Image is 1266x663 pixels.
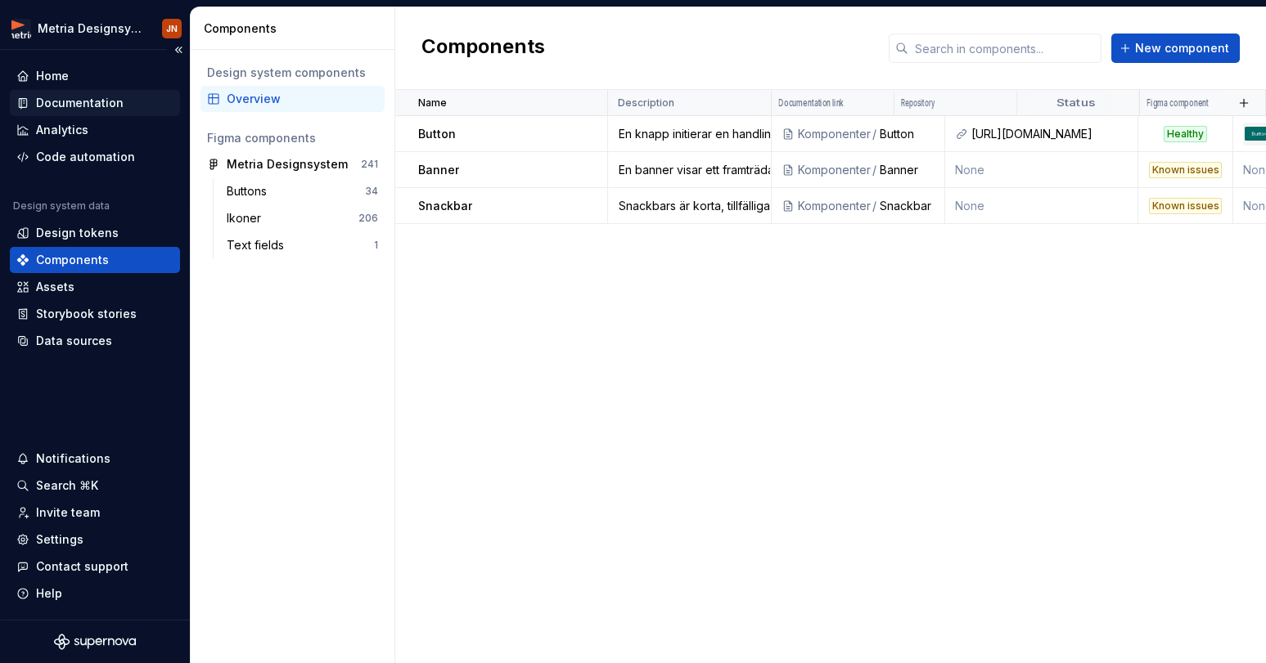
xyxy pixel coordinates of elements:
[10,117,180,143] a: Analytics
[871,126,880,142] div: /
[227,91,378,107] div: Overview
[207,130,378,146] div: Figma components
[10,220,180,246] a: Design tokens
[1164,126,1207,142] div: Healthy
[880,198,935,214] div: Snackbar
[200,86,385,112] a: Overview
[11,19,31,38] img: fcc7d103-c4a6-47df-856c-21dae8b51a16.png
[1135,40,1229,56] span: New component
[200,151,385,177] a: Metria Designsystem241
[618,96,674,110] p: Description
[798,126,871,142] div: Komponenter
[971,126,1128,142] div: [URL][DOMAIN_NAME]
[418,96,447,110] p: Name
[10,274,180,300] a: Assets
[36,504,100,521] div: Invite team
[36,558,128,575] div: Contact support
[10,499,180,526] a: Invite team
[10,301,180,327] a: Storybook stories
[220,205,385,231] a: Ikoner206
[945,188,1138,224] td: None
[36,333,112,349] div: Data sources
[227,210,268,226] div: Ikoner
[10,247,180,273] a: Components
[36,306,137,322] div: Storybook stories
[418,162,459,178] p: Banner
[798,198,871,214] div: Komponenter
[1149,198,1222,214] div: Known issues
[609,162,770,178] div: En banner visar ett framträdande meddelande högst upp på skärmen.
[36,585,62,602] div: Help
[54,634,136,650] svg: Supernova Logo
[36,68,69,84] div: Home
[36,149,135,165] div: Code automation
[609,126,770,142] div: En knapp initierar en handling och berättar för användaren vad som kommer att hända.
[36,477,98,494] div: Search ⌘K
[10,446,180,472] button: Notifications
[908,34,1102,63] input: Search in components...
[421,34,545,63] h2: Components
[418,126,456,142] p: Button
[418,198,472,214] p: Snackbar
[361,158,378,171] div: 241
[36,95,124,111] div: Documentation
[374,239,378,252] div: 1
[778,96,844,110] p: Documentation link
[10,144,180,170] a: Code automation
[10,328,180,354] a: Data sources
[10,90,180,116] a: Documentation
[13,199,110,213] div: Design system data
[1111,34,1240,63] button: New component
[358,212,378,225] div: 206
[1147,96,1209,110] p: Figma component
[10,473,180,499] button: Search ⌘K
[901,96,935,110] p: Repository
[880,126,935,142] div: Button
[871,198,880,214] div: /
[1057,96,1096,110] p: Status
[609,198,770,214] div: Snackbars är korta, tillfälliga meddelanden som visas längst upp på skärmen.
[798,162,871,178] div: Komponenter
[227,183,273,199] div: Buttons
[36,252,109,268] div: Components
[1149,162,1222,178] div: Known issues
[10,553,180,580] button: Contact support
[207,65,378,81] div: Design system components
[3,11,187,46] button: Metria DesignsystemJN
[38,20,142,37] div: Metria Designsystem
[36,450,110,467] div: Notifications
[945,152,1138,188] td: None
[365,185,378,198] div: 34
[880,162,935,178] div: Banner
[10,63,180,89] a: Home
[227,156,348,172] div: Metria Designsystem
[167,38,190,61] button: Collapse sidebar
[227,237,291,253] div: Text fields
[10,526,180,553] a: Settings
[871,162,880,178] div: /
[36,225,119,241] div: Design tokens
[204,20,388,37] div: Components
[220,232,385,258] a: Text fields1
[220,178,385,204] a: Buttons34
[166,22,178,35] div: JN
[36,531,83,548] div: Settings
[36,279,74,295] div: Assets
[10,580,180,607] button: Help
[36,122,88,138] div: Analytics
